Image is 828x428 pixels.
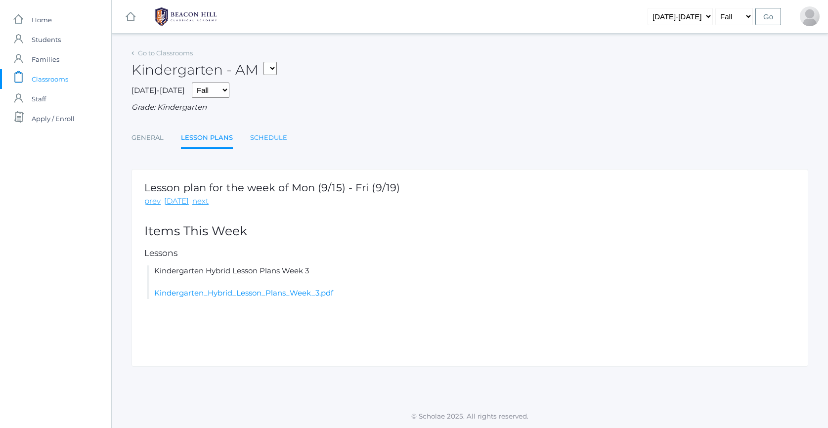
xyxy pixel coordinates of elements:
[32,49,59,69] span: Families
[144,249,795,258] h5: Lessons
[800,6,820,26] div: Caitlin Tourje
[755,8,781,25] input: Go
[32,109,75,128] span: Apply / Enroll
[181,128,233,149] a: Lesson Plans
[32,30,61,49] span: Students
[250,128,287,148] a: Schedule
[192,196,209,207] a: next
[32,10,52,30] span: Home
[131,102,808,113] div: Grade: Kindergarten
[144,224,795,238] h2: Items This Week
[131,128,164,148] a: General
[32,89,46,109] span: Staff
[147,265,795,299] li: Kindergarten Hybrid Lesson Plans Week 3
[144,196,161,207] a: prev
[149,4,223,29] img: BHCALogos-05-308ed15e86a5a0abce9b8dd61676a3503ac9727e845dece92d48e8588c001991.png
[144,182,400,193] h1: Lesson plan for the week of Mon (9/15) - Fri (9/19)
[138,49,193,57] a: Go to Classrooms
[154,288,333,298] a: Kindergarten_Hybrid_Lesson_Plans_Week_3.pdf
[164,196,189,207] a: [DATE]
[112,411,828,421] p: © Scholae 2025. All rights reserved.
[32,69,68,89] span: Classrooms
[131,62,277,78] h2: Kindergarten - AM
[131,86,185,95] span: [DATE]-[DATE]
